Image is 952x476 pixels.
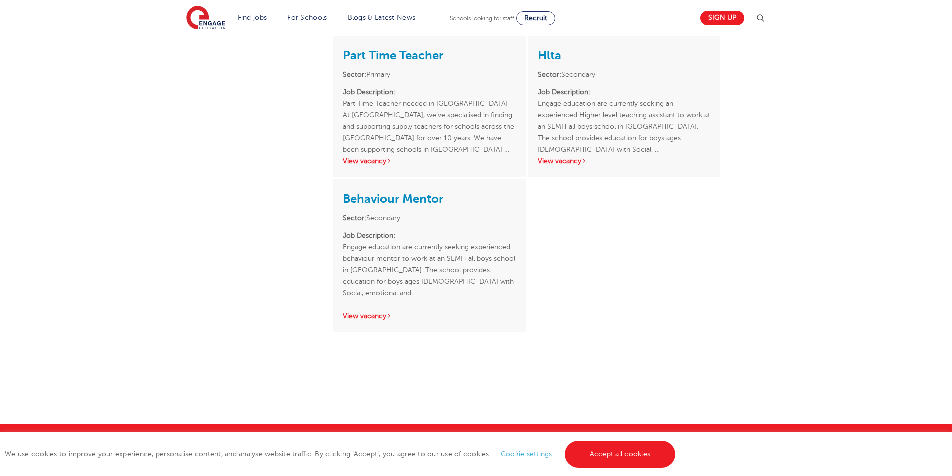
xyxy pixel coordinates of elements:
[343,212,515,224] li: Secondary
[516,11,555,25] a: Recruit
[343,71,366,78] strong: Sector:
[5,450,678,458] span: We use cookies to improve your experience, personalise content, and analyse website traffic. By c...
[343,88,395,96] strong: Job Description:
[343,69,515,80] li: Primary
[538,48,561,62] a: Hlta
[538,69,710,80] li: Secondary
[450,15,514,22] span: Schools looking for staff
[565,441,676,468] a: Accept all cookies
[700,11,744,25] a: Sign up
[343,230,515,299] p: Engage education are currently seeking experienced behaviour mentor to work at an SEMH all boys s...
[238,14,267,21] a: Find jobs
[501,450,552,458] a: Cookie settings
[343,214,366,222] strong: Sector:
[538,157,587,165] a: View vacancy
[538,88,590,96] strong: Job Description:
[343,48,443,62] a: Part Time Teacher
[343,232,395,239] strong: Job Description:
[287,14,327,21] a: For Schools
[343,312,392,320] a: View vacancy
[343,192,443,206] a: Behaviour Mentor
[186,6,225,31] img: Engage Education
[343,157,392,165] a: View vacancy
[538,71,561,78] strong: Sector:
[348,14,416,21] a: Blogs & Latest News
[538,86,710,144] p: Engage education are currently seeking an experienced Higher level teaching assistant to work at ...
[524,14,547,22] span: Recruit
[343,86,515,144] p: Part Time Teacher needed in [GEOGRAPHIC_DATA] At [GEOGRAPHIC_DATA], we’ve specialised in finding ...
